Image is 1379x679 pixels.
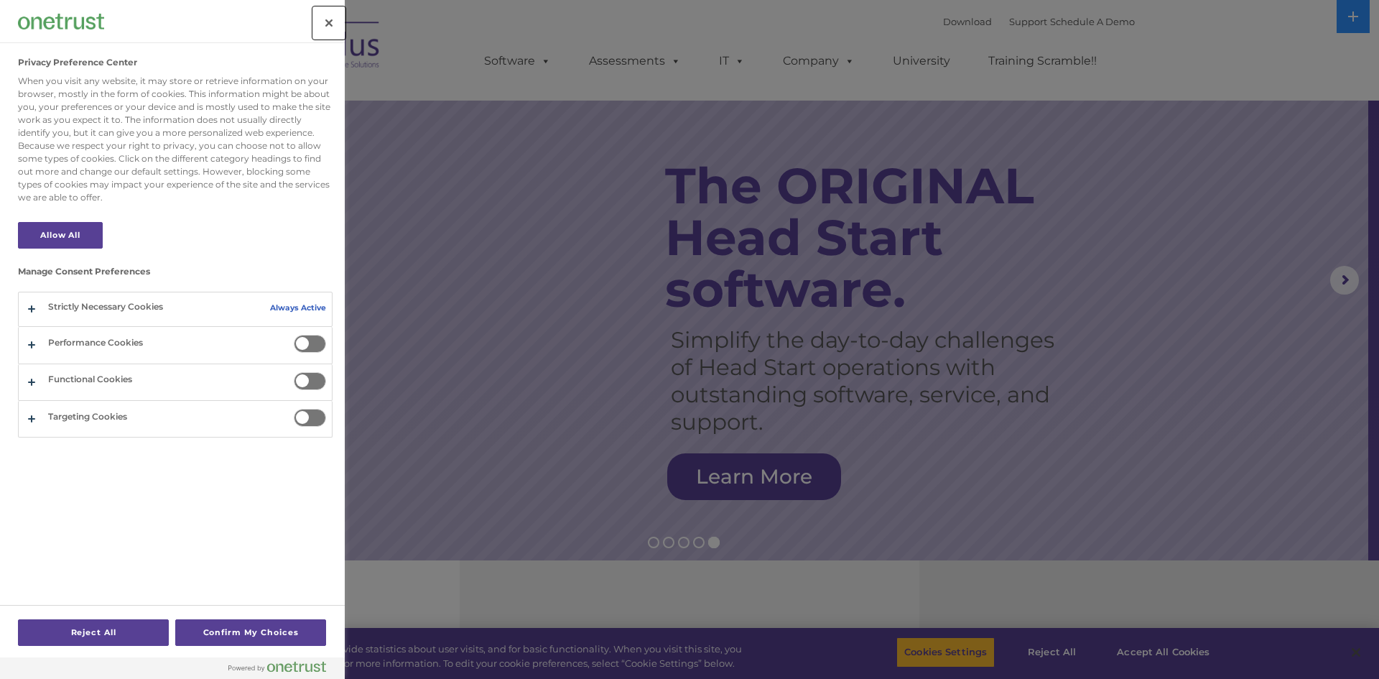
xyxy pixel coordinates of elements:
[200,154,261,165] span: Phone number
[175,619,326,646] button: Confirm My Choices
[228,661,338,679] a: Powered by OneTrust Opens in a new Tab
[18,267,333,284] h3: Manage Consent Preferences
[18,222,103,249] button: Allow All
[18,7,104,36] div: Company Logo
[18,619,169,646] button: Reject All
[228,661,326,673] img: Powered by OneTrust Opens in a new Tab
[313,7,345,39] button: Close
[18,57,137,68] h2: Privacy Preference Center
[200,95,243,106] span: Last name
[18,14,104,29] img: Company Logo
[18,75,333,204] div: When you visit any website, it may store or retrieve information on your browser, mostly in the f...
